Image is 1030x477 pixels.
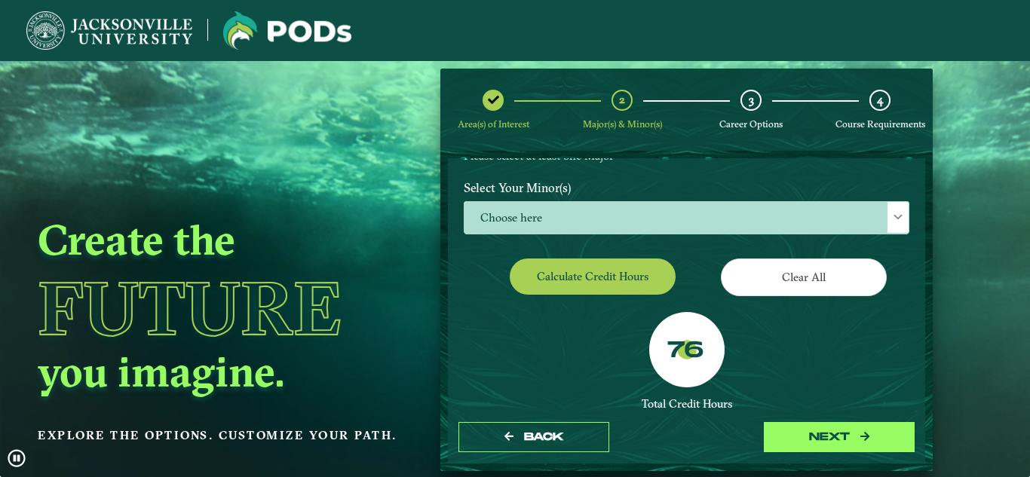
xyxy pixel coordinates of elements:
button: next [764,422,915,453]
span: 2 [619,93,625,107]
h1: Future [38,271,405,345]
h2: Create the [38,213,405,266]
button: Clear All [721,258,887,295]
label: Select Your Minor(s) [452,173,921,201]
span: Back [524,430,564,443]
span: Area(s) of Interest [458,118,529,130]
div: Total Credit Hours [464,397,909,411]
img: Jacksonville University logo [26,11,192,50]
span: 4 [877,93,883,107]
span: Choose here [464,202,909,234]
h2: you imagine. [38,345,405,398]
span: Career Options [719,118,783,130]
span: 3 [749,93,754,107]
img: Jacksonville University logo [223,11,351,50]
span: Major(s) & Minor(s) [583,118,662,130]
button: Calculate credit hours [510,258,676,294]
label: 76 [667,337,704,365]
p: Explore the options. Customize your path. [38,424,405,447]
button: Back [458,422,609,453]
span: Course Requirements [835,118,925,130]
